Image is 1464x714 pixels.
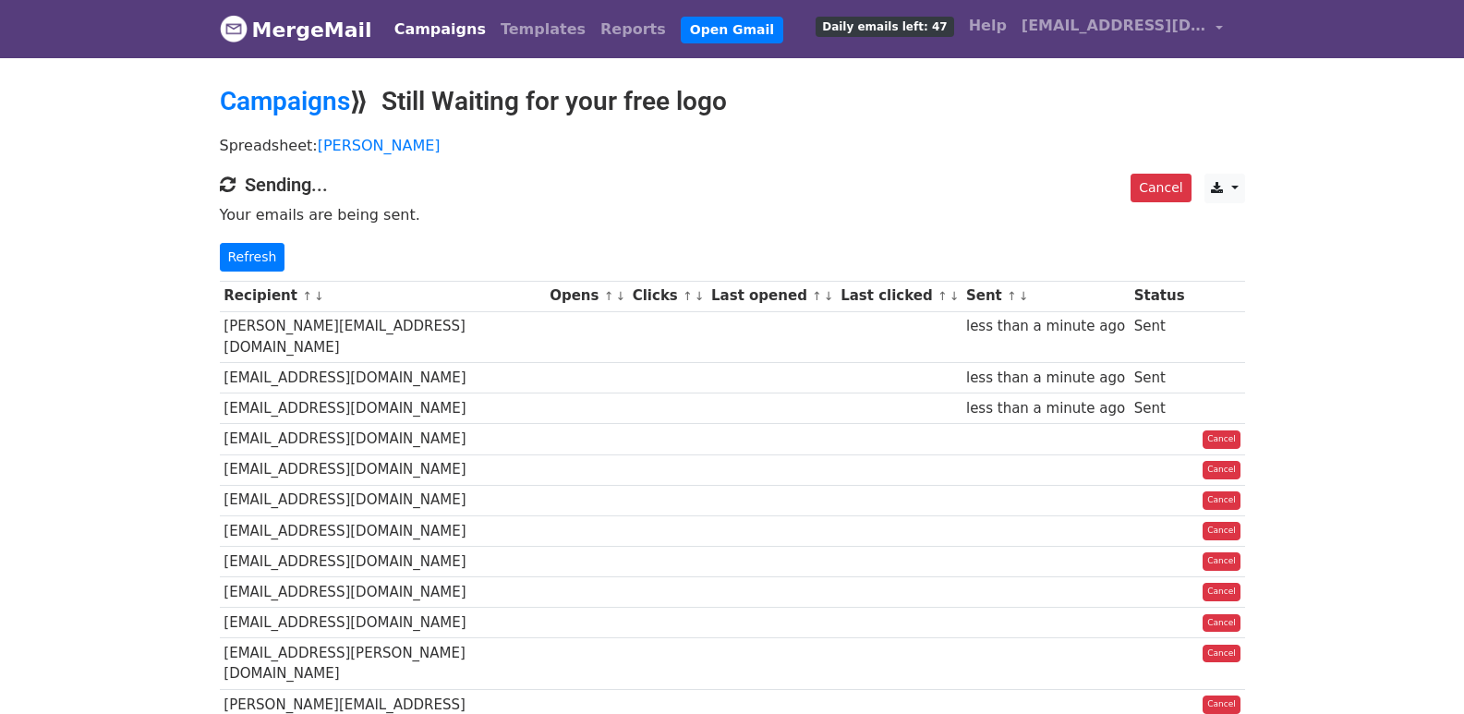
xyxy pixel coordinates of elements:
td: [EMAIL_ADDRESS][PERSON_NAME][DOMAIN_NAME] [220,638,546,690]
td: Sent [1130,363,1189,393]
p: Spreadsheet: [220,136,1245,155]
a: ↓ [1019,289,1029,303]
td: [EMAIL_ADDRESS][DOMAIN_NAME] [220,424,546,454]
td: [PERSON_NAME][EMAIL_ADDRESS][DOMAIN_NAME] [220,311,546,363]
td: [EMAIL_ADDRESS][DOMAIN_NAME] [220,485,546,515]
div: less than a minute ago [966,368,1125,389]
a: Cancel [1203,645,1240,663]
a: [PERSON_NAME] [318,137,441,154]
a: Cancel [1131,174,1191,202]
a: ↓ [615,289,625,303]
td: [EMAIL_ADDRESS][DOMAIN_NAME] [220,546,546,576]
a: Refresh [220,243,285,272]
td: [EMAIL_ADDRESS][DOMAIN_NAME] [220,608,546,638]
th: Opens [545,281,628,311]
span: [EMAIL_ADDRESS][DOMAIN_NAME] [1022,15,1206,37]
td: [EMAIL_ADDRESS][DOMAIN_NAME] [220,454,546,485]
th: Sent [962,281,1130,311]
a: ↑ [1007,289,1017,303]
a: Templates [493,11,593,48]
th: Status [1130,281,1189,311]
h4: Sending... [220,174,1245,196]
th: Recipient [220,281,546,311]
a: ↓ [314,289,324,303]
a: Cancel [1203,696,1240,714]
a: MergeMail [220,10,372,49]
a: ↓ [695,289,705,303]
a: ↑ [812,289,822,303]
td: Sent [1130,311,1189,363]
a: [EMAIL_ADDRESS][DOMAIN_NAME] [1014,7,1230,51]
td: [EMAIL_ADDRESS][DOMAIN_NAME] [220,393,546,424]
td: Sent [1130,393,1189,424]
td: [EMAIL_ADDRESS][DOMAIN_NAME] [220,363,546,393]
a: Cancel [1203,552,1240,571]
th: Last clicked [836,281,962,311]
span: Daily emails left: 47 [816,17,953,37]
div: less than a minute ago [966,316,1125,337]
a: Help [962,7,1014,44]
a: Reports [593,11,673,48]
a: Daily emails left: 47 [808,7,961,44]
a: Cancel [1203,522,1240,540]
a: ↓ [950,289,960,303]
a: Campaigns [220,86,350,116]
a: Cancel [1203,614,1240,633]
th: Last opened [707,281,836,311]
a: ↓ [824,289,834,303]
a: Open Gmail [681,17,783,43]
h2: ⟫ Still Waiting for your free logo [220,86,1245,117]
th: Clicks [628,281,707,311]
a: ↑ [302,289,312,303]
a: ↑ [938,289,948,303]
img: MergeMail logo [220,15,248,42]
a: Cancel [1203,461,1240,479]
a: ↑ [683,289,693,303]
div: less than a minute ago [966,398,1125,419]
td: [EMAIL_ADDRESS][DOMAIN_NAME] [220,515,546,546]
p: Your emails are being sent. [220,205,1245,224]
a: ↑ [604,289,614,303]
td: [EMAIL_ADDRESS][DOMAIN_NAME] [220,576,546,607]
a: Cancel [1203,491,1240,510]
a: Campaigns [387,11,493,48]
a: Cancel [1203,583,1240,601]
a: Cancel [1203,430,1240,449]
